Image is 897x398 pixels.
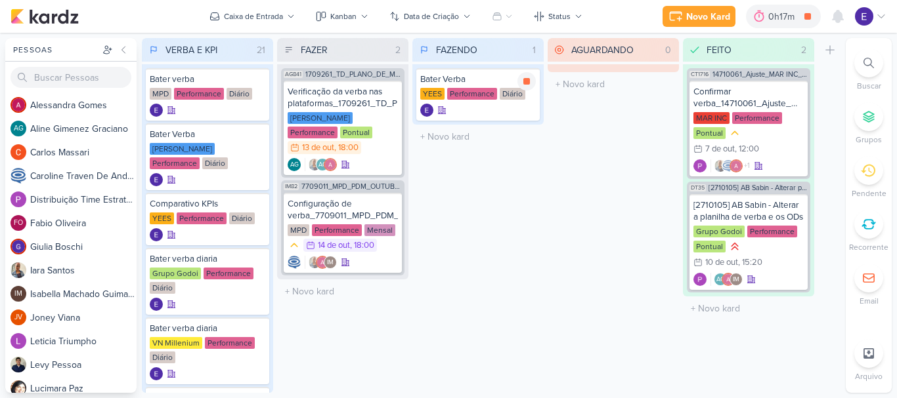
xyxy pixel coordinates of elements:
[30,311,137,325] div: J o n e y V i a n a
[150,351,175,363] div: Diário
[732,112,782,124] div: Performance
[364,224,395,236] div: Mensal
[14,314,22,321] p: JV
[150,129,265,140] div: Bater Verba
[150,282,175,294] div: Diário
[150,104,163,117] div: Criador(a): Eduardo Quaresma
[150,73,265,85] div: Bater verba
[663,6,735,27] button: Novo Kard
[743,161,750,171] span: +1
[857,80,881,92] p: Buscar
[174,88,224,100] div: Performance
[30,169,137,183] div: C a r o l i n e T r a v e n D e A n d r a d e
[30,146,137,159] div: C a r l o s M a s s a r i
[686,10,730,24] div: Novo Kard
[288,224,309,236] div: MPD
[711,273,743,286] div: Colaboradores: Aline Gimenez Graciano, Alessandra Gomes, Isabella Machado Guimarães
[288,239,301,252] div: Prioridade Média
[30,240,137,254] div: G i u l i a B o s c h i
[693,199,804,223] div: [2710105] AB Sabin - Alterar a planilha de verba e os ODs
[30,264,137,277] div: I a r a S a n t o s
[11,191,26,207] img: Distribuição Time Estratégico
[716,277,725,283] p: AG
[747,226,797,237] div: Performance
[227,88,252,100] div: Diário
[14,290,22,298] p: IM
[693,86,804,109] div: Confirmar verba_14710061_Ajuste_MAR INC_SUBLIME_JARDINS_PDM_OUTUBRO
[709,184,808,191] span: [2710105] AB Sabin - Alterar plano de mídia de outubro
[728,240,741,253] div: Prioridade Alta
[177,212,227,224] div: Performance
[686,299,812,318] input: + Novo kard
[150,212,174,224] div: YEES
[324,158,337,171] img: Alessandra Gomes
[30,193,137,207] div: D i s t r i b u i ç ã o T i m e E s t r a t é g i c o
[11,168,26,184] img: Caroline Traven De Andrade
[30,382,137,395] div: L u c i m a r a P a z
[855,7,873,26] img: Eduardo Quaresma
[447,88,497,100] div: Performance
[11,121,26,136] div: Aline Gimenez Graciano
[30,98,137,112] div: A l e s s a n d r a G o m e s
[150,198,265,210] div: Comparativo KPIs
[229,212,255,224] div: Diário
[150,298,163,311] img: Eduardo Quaresma
[733,277,739,283] p: IM
[660,43,676,57] div: 0
[846,49,892,92] li: Ctrl + F
[334,144,359,152] div: , 18:00
[738,258,762,267] div: , 15:20
[730,159,743,172] img: Alessandra Gomes
[11,97,26,113] img: Alessandra Gomes
[150,253,265,265] div: Bater verba diaria
[150,367,163,380] img: Eduardo Quaresma
[204,268,253,279] div: Performance
[693,273,707,286] img: Distribuição Time Estratégico
[693,159,707,172] div: Criador(a): Distribuição Time Estratégico
[517,72,536,90] div: Parar relógio
[11,9,79,24] img: kardz.app
[420,88,445,100] div: YEES
[318,241,350,250] div: 14 de out
[280,282,406,301] input: + Novo kard
[693,159,707,172] img: Distribuição Time Estratégico
[415,127,541,146] input: + Novo kard
[14,220,23,227] p: FO
[390,43,406,57] div: 2
[420,104,433,117] div: Criador(a): Eduardo Quaresma
[500,88,525,100] div: Diário
[301,183,402,190] span: 7709011_MPD_PDM_OUTUBRO
[205,337,255,349] div: Performance
[350,241,374,250] div: , 18:00
[150,228,163,241] img: Eduardo Quaresma
[11,380,26,396] img: Lucimara Paz
[693,127,726,139] div: Pontual
[689,71,710,78] span: CT1716
[150,143,215,155] div: [PERSON_NAME]
[316,256,329,269] img: Alessandra Gomes
[714,273,727,286] div: Aline Gimenez Graciano
[150,173,163,186] div: Criador(a): Eduardo Quaresma
[11,309,26,325] div: Joney Viana
[30,122,137,136] div: A l i n e G i m e n e z G r a c i a n o
[11,67,131,88] input: Buscar Pessoas
[693,241,726,252] div: Pontual
[150,157,200,169] div: Performance
[689,184,706,191] span: DT35
[722,159,735,172] img: Caroline Traven De Andrade
[11,44,100,56] div: Pessoas
[693,112,730,124] div: MAR INC
[855,370,883,382] p: Arquivo
[327,260,334,266] p: IM
[290,162,299,169] p: AG
[693,273,707,286] div: Criador(a): Distribuição Time Estratégico
[288,127,338,138] div: Performance
[288,256,301,269] div: Criador(a): Caroline Traven De Andrade
[852,188,886,199] p: Pendente
[308,256,321,269] img: Iara Santos
[30,287,137,301] div: I s a b e l l a M a c h a d o G u i m a r ã e s
[288,86,398,109] div: Verificação da verba nas plataformas_1709261_TD_PLANO_DE_MIDIA_NOVEMBRO+DEZEMBRO
[284,71,303,78] span: AG841
[550,75,676,94] input: + Novo kard
[305,158,337,171] div: Colaboradores: Iara Santos, Aline Gimenez Graciano, Alessandra Gomes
